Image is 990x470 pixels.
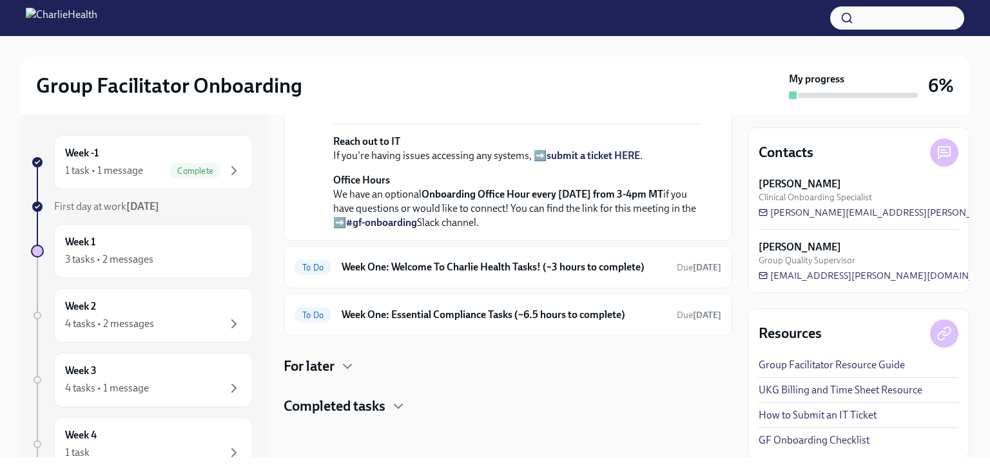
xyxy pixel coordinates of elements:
span: Group Quality Supervisor [759,254,855,267]
div: For later [284,357,732,376]
strong: Reach out to IT [333,135,400,147]
a: First day at work[DATE] [31,200,253,214]
strong: [DATE] [126,200,159,212]
h4: For later [284,357,335,376]
a: Group Facilitator Resource Guide [759,358,905,372]
strong: Onboarding Office Hour every [DATE] from 3-4pm MT [422,188,663,200]
strong: [DATE] [693,310,721,321]
h6: Week 1 [65,235,95,249]
div: Completed tasks [284,397,732,416]
h6: Week 3 [65,364,97,378]
strong: [PERSON_NAME] [759,177,841,191]
a: GF Onboarding Checklist [759,433,869,447]
span: Due [677,262,721,273]
h4: Contacts [759,143,813,162]
a: submit a ticket HERE [547,149,640,162]
strong: Office Hours [333,174,390,186]
span: September 22nd, 2025 10:00 [677,309,721,321]
a: Week 24 tasks • 2 messages [31,288,253,343]
h6: Week -1 [65,146,99,160]
h6: Week One: Welcome To Charlie Health Tasks! (~3 hours to complete) [342,260,666,274]
a: Week -11 task • 1 messageComplete [31,135,253,189]
span: First day at work [54,200,159,212]
a: To DoWeek One: Welcome To Charlie Health Tasks! (~3 hours to complete)Due[DATE] [295,257,721,277]
span: To Do [295,263,331,272]
span: To Do [295,310,331,320]
h2: Group Facilitator Onboarding [36,73,302,99]
h6: Week One: Essential Compliance Tasks (~6.5 hours to complete) [342,308,666,322]
a: Week 34 tasks • 1 message [31,353,253,407]
a: Week 13 tasks • 2 messages [31,224,253,278]
div: 4 tasks • 2 messages [65,317,154,331]
h6: Week 4 [65,428,97,442]
div: 1 task [65,446,90,460]
h4: Resources [759,324,822,343]
a: How to Submit an IT Ticket [759,408,877,422]
p: We have an optional if you have questions or would like to connect! You can find the link for thi... [333,173,701,230]
div: 4 tasks • 1 message [65,381,149,395]
h6: Week 2 [65,299,96,314]
div: 1 task • 1 message [65,164,143,178]
strong: [PERSON_NAME] [759,240,841,254]
h3: 6% [928,74,954,97]
h4: Completed tasks [284,397,385,416]
div: 3 tasks • 2 messages [65,252,153,267]
span: September 22nd, 2025 10:00 [677,261,721,274]
span: Complete [170,166,221,176]
a: #gf-onboarding [346,216,417,229]
img: CharlieHealth [26,8,97,28]
a: UKG Billing and Time Sheet Resource [759,383,922,397]
a: To DoWeek One: Essential Compliance Tasks (~6.5 hours to complete)Due[DATE] [295,305,721,325]
strong: My progress [789,72,844,86]
span: Clinical Onboarding Specialist [759,191,872,203]
p: If you're having issues accessing any systems, ➡️ . [333,135,701,163]
span: Due [677,310,721,321]
strong: [DATE] [693,262,721,273]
